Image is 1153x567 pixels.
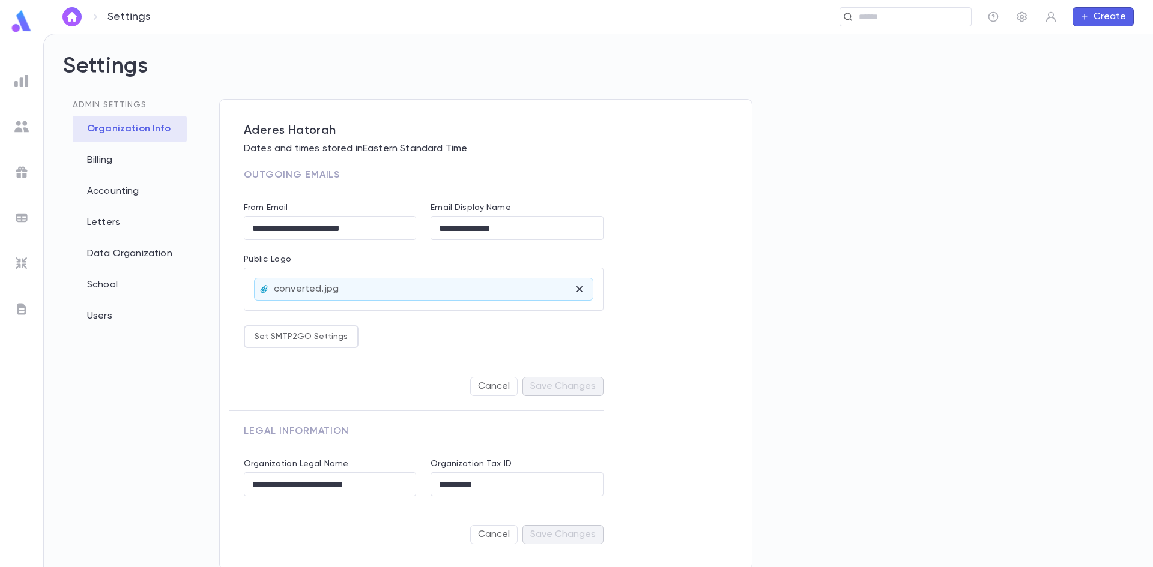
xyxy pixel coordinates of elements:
[10,10,34,33] img: logo
[244,254,604,268] p: Public Logo
[244,459,348,469] label: Organization Legal Name
[14,302,29,316] img: letters_grey.7941b92b52307dd3b8a917253454ce1c.svg
[244,203,288,212] label: From Email
[431,459,512,469] label: Organization Tax ID
[14,119,29,134] img: students_grey.60c7aba0da46da39d6d829b817ac14fc.svg
[73,209,187,236] div: Letters
[107,10,150,23] p: Settings
[244,124,728,138] span: Aderes Hatorah
[14,74,29,88] img: reports_grey.c525e4749d1bce6a11f5fe2a8de1b229.svg
[274,283,339,295] p: converted.jpg
[431,203,511,212] label: Email Display Name
[14,256,29,271] img: imports_grey.530a8a0e642e233f2baf0ef88e8c9fcb.svg
[1073,7,1134,26] button: Create
[73,116,187,142] div: Organization Info
[73,303,187,329] div: Users
[73,272,187,298] div: School
[244,143,728,155] p: Dates and times stored in Eastern Standard Time
[73,178,187,205] div: Accounting
[73,147,187,173] div: Billing
[470,525,518,544] button: Cancel
[65,12,79,22] img: home_white.a664292cf8c1dea59945f0da9f25487c.svg
[244,170,340,180] span: Outgoing Emails
[470,377,518,396] button: Cancel
[73,101,147,109] span: Admin Settings
[14,165,29,179] img: campaigns_grey.99e729a5f7ee94e3726e6486bddda8f1.svg
[73,241,187,267] div: Data Organization
[63,53,1134,99] h2: Settings
[14,211,29,225] img: batches_grey.339ca447c9d9533ef1741baa751efc33.svg
[244,325,359,348] button: Set SMTP2GO Settings
[244,427,349,436] span: Legal Information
